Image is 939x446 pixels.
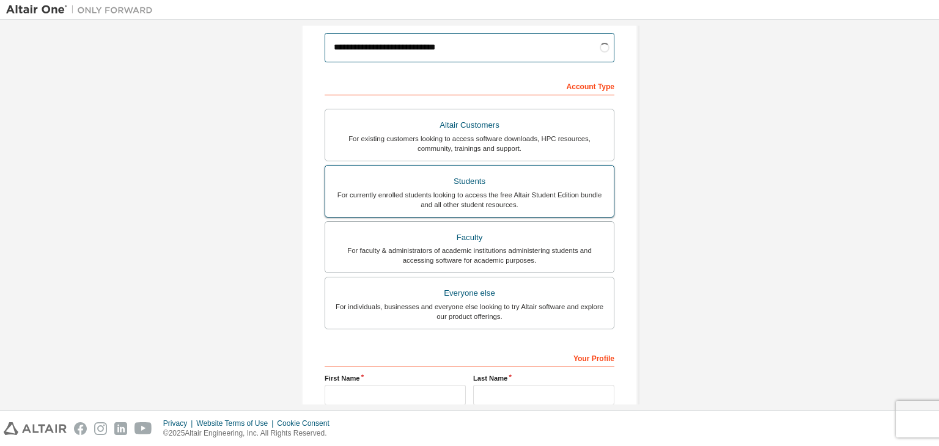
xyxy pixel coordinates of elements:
[114,422,127,435] img: linkedin.svg
[325,348,614,367] div: Your Profile
[163,428,337,439] p: © 2025 Altair Engineering, Inc. All Rights Reserved.
[6,4,159,16] img: Altair One
[333,134,606,153] div: For existing customers looking to access software downloads, HPC resources, community, trainings ...
[196,419,277,428] div: Website Terms of Use
[333,302,606,321] div: For individuals, businesses and everyone else looking to try Altair software and explore our prod...
[277,419,336,428] div: Cookie Consent
[4,422,67,435] img: altair_logo.svg
[163,419,196,428] div: Privacy
[473,373,614,383] label: Last Name
[74,422,87,435] img: facebook.svg
[333,173,606,190] div: Students
[333,285,606,302] div: Everyone else
[325,373,466,383] label: First Name
[134,422,152,435] img: youtube.svg
[333,190,606,210] div: For currently enrolled students looking to access the free Altair Student Edition bundle and all ...
[333,117,606,134] div: Altair Customers
[94,422,107,435] img: instagram.svg
[333,229,606,246] div: Faculty
[333,246,606,265] div: For faculty & administrators of academic institutions administering students and accessing softwa...
[325,76,614,95] div: Account Type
